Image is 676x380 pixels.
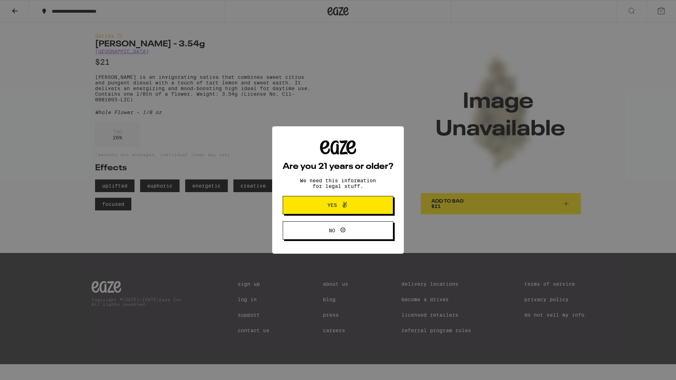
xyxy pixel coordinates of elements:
[283,163,393,171] h2: Are you 21 years or older?
[632,359,669,376] iframe: Opens a widget where you can find more information
[283,221,393,240] button: No
[283,196,393,214] button: Yes
[294,178,382,189] p: We need this information for legal stuff.
[327,203,337,208] span: Yes
[329,228,335,233] span: No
